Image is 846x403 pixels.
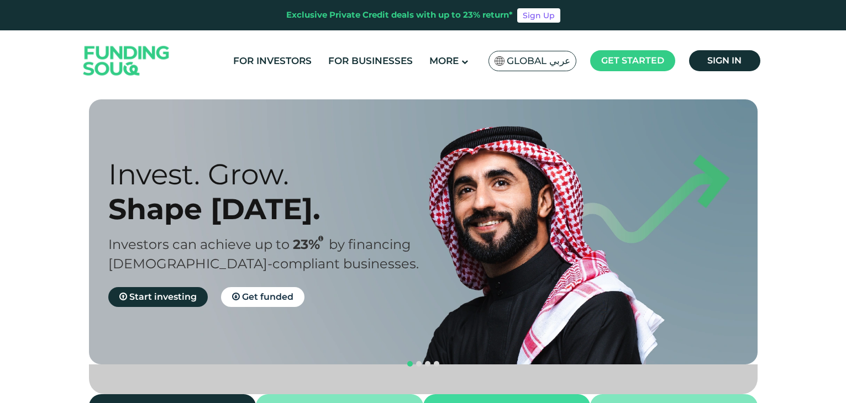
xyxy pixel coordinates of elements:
div: Exclusive Private Credit deals with up to 23% return* [286,9,513,22]
img: Logo [72,33,181,89]
button: navigation [406,359,414,368]
a: Sign in [689,50,760,71]
span: 23% [293,236,329,252]
span: Global عربي [507,55,570,67]
span: Sign in [707,55,742,66]
i: 23% IRR (expected) ~ 15% Net yield (expected) [318,236,323,242]
button: navigation [423,359,432,368]
a: For Businesses [325,52,416,70]
a: Sign Up [517,8,560,23]
span: Get funded [242,291,293,302]
img: SA Flag [495,56,505,66]
span: More [429,55,459,66]
span: Get started [601,55,664,66]
div: Invest. Grow. [108,157,443,192]
button: navigation [432,359,441,368]
a: For Investors [230,52,314,70]
button: navigation [414,359,423,368]
span: Investors can achieve up to [108,236,290,252]
span: Start investing [129,291,197,302]
a: Start investing [108,287,208,307]
div: Shape [DATE]. [108,192,443,226]
a: Get funded [221,287,304,307]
